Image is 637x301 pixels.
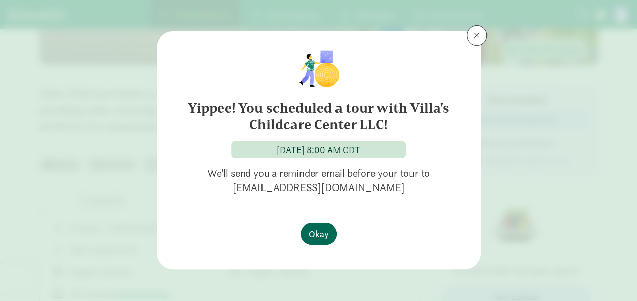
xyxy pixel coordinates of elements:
[277,143,360,157] div: [DATE] 8:00 AM CDT
[177,100,461,133] h6: Yippee! You scheduled a tour with Villa's Childcare Center LLC!
[173,166,465,195] p: We'll send you a reminder email before your tour to [EMAIL_ADDRESS][DOMAIN_NAME]
[293,48,344,88] img: illustration-child1.png
[309,227,329,241] span: Okay
[301,223,337,245] button: Okay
